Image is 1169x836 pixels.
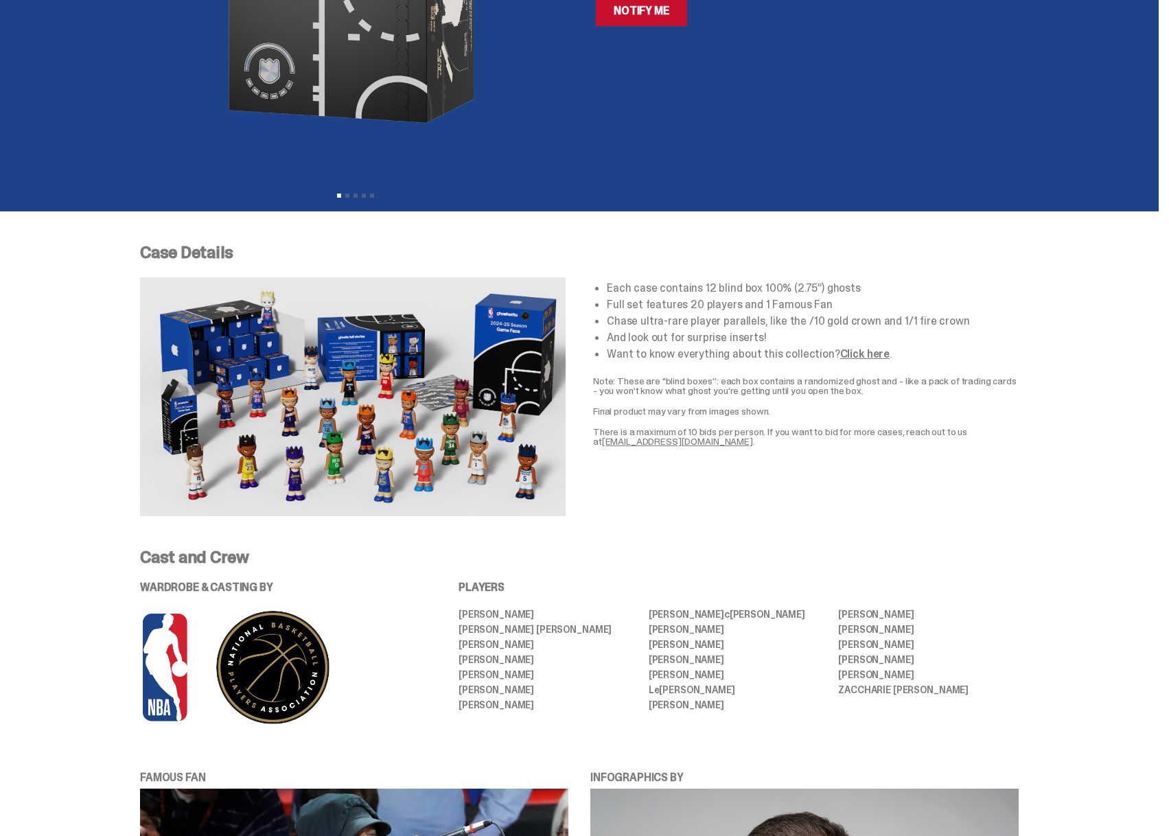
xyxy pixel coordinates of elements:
p: Note: These are "blind boxes”: each box contains a randomized ghost and - like a pack of trading ... [593,376,1019,395]
li: [PERSON_NAME] [459,640,639,649]
li: [PERSON_NAME] [459,655,639,664]
li: [PERSON_NAME] [838,609,1019,619]
li: [PERSON_NAME] [649,670,829,680]
li: Each case contains 12 blind box 100% (2.75”) ghosts [607,283,1019,294]
button: View slide 4 [362,194,366,198]
li: And look out for surprise inserts! [607,332,1019,343]
li: [PERSON_NAME] [838,640,1019,649]
button: View slide 5 [370,194,374,198]
p: WARDROBE & CASTING BY [140,582,420,593]
p: Case Details [140,244,1019,261]
p: FAMOUS FAN [140,772,568,783]
a: [EMAIL_ADDRESS][DOMAIN_NAME] [602,435,753,448]
button: View slide 2 [345,194,349,198]
li: [PERSON_NAME] [838,655,1019,664]
li: Want to know everything about this collection? . [607,349,1019,360]
li: [PERSON_NAME] [PERSON_NAME] [459,625,639,634]
a: Click here [840,347,890,361]
img: NBA-Case-Details.png [140,277,566,516]
li: [PERSON_NAME] [838,670,1019,680]
li: ZACCHARIE [PERSON_NAME] [838,685,1019,695]
p: Final product may vary from images shown. [593,406,1019,416]
li: Full set features 20 players and 1 Famous Fan [607,299,1019,310]
li: [PERSON_NAME] [459,670,639,680]
p: INFOGRAPHICS BY [590,772,1019,783]
li: [PERSON_NAME] [PERSON_NAME] [649,609,829,619]
span: e [654,684,660,696]
li: [PERSON_NAME] [649,625,829,634]
p: There is a maximum of 10 bids per person. If you want to bid for more cases, reach out to us at . [593,427,1019,446]
li: [PERSON_NAME] [838,625,1019,634]
p: PLAYERS [459,582,1019,593]
li: [PERSON_NAME] [649,655,829,664]
button: View slide 3 [354,194,358,198]
img: NBA%20and%20PA%20logo%20for%20PDP-04.png [140,609,380,725]
li: Chase ultra-rare player parallels, like the /10 gold crown and 1/1 fire crown [607,316,1019,327]
li: L [PERSON_NAME] [649,685,829,695]
li: [PERSON_NAME] [649,640,829,649]
li: [PERSON_NAME] [459,700,639,710]
button: View slide 1 [337,194,341,198]
span: c [724,608,730,620]
li: [PERSON_NAME] [459,609,639,619]
li: [PERSON_NAME] [459,685,639,695]
li: [PERSON_NAME] [649,700,829,710]
p: Cast and Crew [140,549,1019,566]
